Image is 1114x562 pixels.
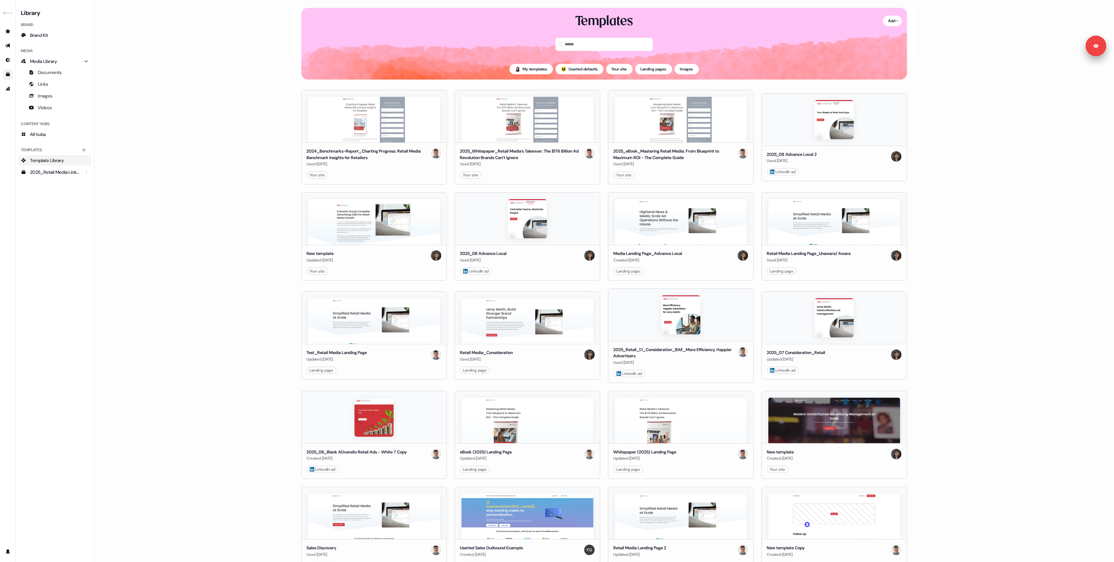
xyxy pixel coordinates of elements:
div: Used [DATE] [767,257,851,263]
div: Updated [DATE] [767,356,825,362]
div: eBook (2025) Landing Page [460,449,512,455]
img: Audrey [515,67,520,72]
div: Used [DATE] [460,257,507,263]
button: Whitepaper (2025) Landing Page Whitepaper (2025) Landing PageUpdated [DATE]DenisLanding page [608,391,754,479]
div: Your site [617,172,632,178]
div: Sales Discovery [307,545,337,551]
div: Landing page [310,367,334,374]
button: Media Landing Page_Advance LocalMedia Landing Page_Advance LocalCreated [DATE]MichaelaLanding page [608,192,754,281]
div: Used [DATE] [460,161,582,167]
img: 2025_07 Consideration_Retail [815,298,854,337]
div: New template Copy [767,545,805,551]
img: Retail Media Landing Page_Unaware/ Aware [768,199,900,245]
h3: Library [18,8,91,17]
button: 2025_eBook_Mastering Retail Media: From Blueprint to Maximum ROI - The Complete Guide2025_eBook_M... [608,90,754,185]
a: Template Library [18,155,91,166]
img: Retail Media Landing Page 2 [615,494,747,539]
button: 2025_06_Blank ADvendio Retail Ads - White 7 Copy2025_06_Blank ADvendio Retail Ads - White 7 CopyC... [301,391,447,479]
a: Images [18,91,91,101]
div: Whitepaper (2025) Landing Page [614,449,677,455]
img: 2024_Benchmarks-Report_Charting Progress: Retail Media Benchmark Insights for Retailers [308,97,440,142]
img: Denis [891,545,902,555]
a: Go to templates [3,69,13,80]
div: Your site [463,172,479,178]
a: Documents [18,67,91,78]
span: Videos [38,104,52,111]
button: 2025_07 Consideration_Retail 2025_07 Consideration_RetailUpdated [DATE]Michaela LinkedIn ad [761,288,907,383]
img: Fernanda [584,545,595,555]
div: 2025_08 Advance Local [460,250,507,257]
span: Brand Kit [30,32,48,38]
button: Retail Media_ConsiderationRetail Media_ConsiderationUsed [DATE]MichaelaLanding page [455,288,600,383]
div: New template [307,250,334,257]
div: Used [DATE] [767,157,817,164]
a: Links [18,79,91,89]
img: 2025_Whitepaper_Retail Media’s Takeover: The $176 Billion Ad Revolution Brands Can’t Ignore [462,97,593,142]
button: New templateNew templateCreated [DATE]MichaelaYour site [761,391,907,479]
a: 2025_Retail Media LinkedIn Ad Templates_1080X1080 [18,167,91,177]
div: 2025_08 Advance Local 2 [767,151,817,158]
button: 2025_Retail_1:1_Consideration_BAE_More Efficiency, Happier Advertisers2025_Retail_1:1_Considerati... [608,288,754,383]
img: New template [308,199,440,245]
div: Created [DATE] [767,455,794,462]
button: userled logo;Userled defaults [556,64,604,74]
img: Media Landing Page_Advance Local [615,199,747,245]
img: Michaela [738,250,748,261]
img: Michaela [431,250,441,261]
img: Michaela [584,250,595,261]
div: Used [DATE] [460,356,513,362]
img: eBook (2025) Landing Page [462,398,593,443]
button: 2025_08 Advance Local2025_08 Advance LocalUsed [DATE]Michaela LinkedIn ad [455,192,600,281]
div: 2025_06_Blank ADvendio Retail Ads - White 7 Copy [307,449,407,455]
div: Retail Media_Consideration [460,349,513,356]
img: 2025_08 Advance Local 2 [815,100,854,139]
img: Michaela [891,349,902,360]
div: Updated [DATE] [307,356,367,362]
img: Denis [738,449,748,459]
button: My templates [510,64,553,74]
img: 2025_06_Blank ADvendio Retail Ads - White 7 Copy [354,398,394,437]
div: Landing page [617,268,640,274]
div: LinkedIn ad [770,367,796,374]
img: Denis [584,148,595,158]
div: 2025_Retail_1:1_Consideration_BAE_More Efficiency, Happier Advertisers [614,347,735,359]
img: Whitepaper (2025) Landing Page [615,398,747,443]
a: Videos [18,102,91,113]
div: ; [561,67,566,72]
a: Go to outbound experience [3,40,13,51]
div: Templates [575,13,633,30]
a: Go to profile [3,546,13,557]
button: Test_Retail Media Landing PageTest_Retail Media Landing PageUpdated [DATE]DenisLanding page [301,288,447,383]
img: Sales Discovery [308,494,440,539]
div: Templates [18,145,91,155]
div: LinkedIn ad [770,169,796,175]
div: Your site [770,466,785,473]
img: Michaela [891,250,902,261]
div: Userled Sales Outbound Example [460,545,523,551]
img: Denis [738,148,748,158]
div: Updated [DATE] [614,551,667,558]
button: 2025_08 Advance Local 22025_08 Advance Local 2Used [DATE]Michaela LinkedIn ad [761,90,907,185]
img: Denis [738,545,748,555]
button: 2025_Whitepaper_Retail Media’s Takeover: The $176 Billion Ad Revolution Brands Can’t Ignore2025_W... [455,90,600,185]
div: LinkedIn ad [617,370,642,377]
button: New templateNew templateUpdated [DATE]MichaelaYour site [301,192,447,281]
span: Media Library [30,58,57,65]
div: LinkedIn ad [310,466,336,473]
div: Used [DATE] [307,551,337,558]
img: Test_Retail Media Landing Page [308,298,440,344]
div: Used [DATE] [307,161,428,167]
a: Go to Inbound [3,55,13,65]
div: Content Hubs [18,119,91,129]
span: All hubs [30,131,46,138]
img: 2025_Retail_1:1_Consideration_BAE_More Efficiency, Happier Advertisers [661,295,700,334]
div: LinkedIn ad [463,268,489,274]
div: Retail Media Landing Page_Unaware/ Aware [767,250,851,257]
div: 2025_eBook_Mastering Retail Media: From Blueprint to Maximum ROI - The Complete Guide [614,148,735,161]
span: Links [38,81,48,87]
div: Updated [DATE] [307,257,334,263]
span: Documents [38,69,62,76]
div: Brand [18,20,91,30]
img: Userled Sales Outbound Example [462,494,593,539]
div: Your site [310,268,325,274]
